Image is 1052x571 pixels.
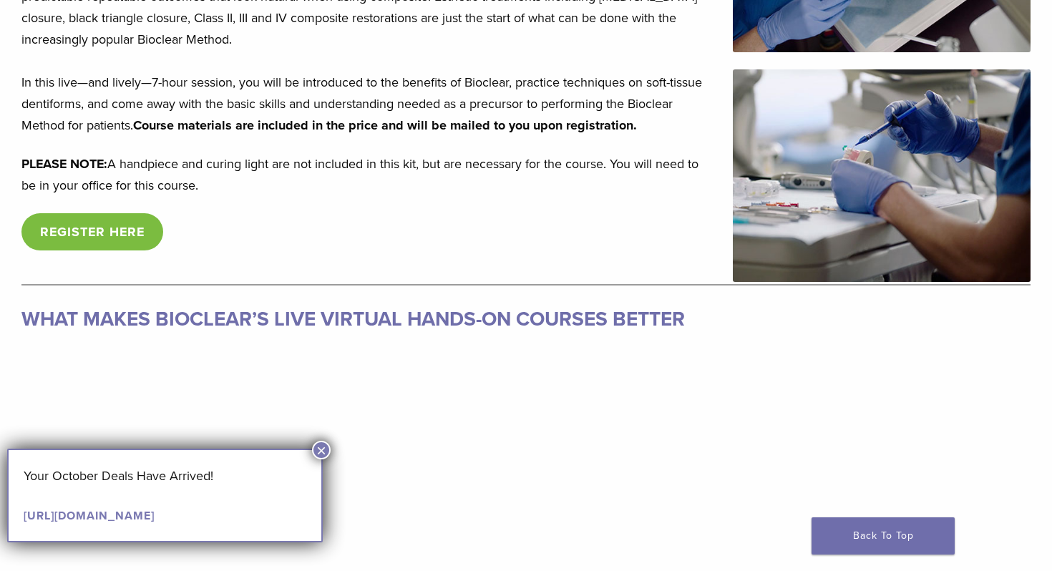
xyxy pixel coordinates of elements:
a: REGISTER HERE [21,213,163,250]
a: Back To Top [812,517,955,555]
a: [URL][DOMAIN_NAME] [24,509,155,523]
p: Your October Deals Have Arrived! [24,465,306,487]
p: A handpiece and curing light are not included in this kit, but are necessary for the course. You ... [21,153,716,196]
button: Close [312,441,331,459]
strong: Course materials are included in the price and will be mailed to you upon registration. [133,117,637,133]
strong: PLEASE NOTE: [21,156,107,172]
h3: WHAT MAKES BIOCLEAR’S LIVE VIRTUAL HANDS-ON COURSES BETTER [21,302,1031,336]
